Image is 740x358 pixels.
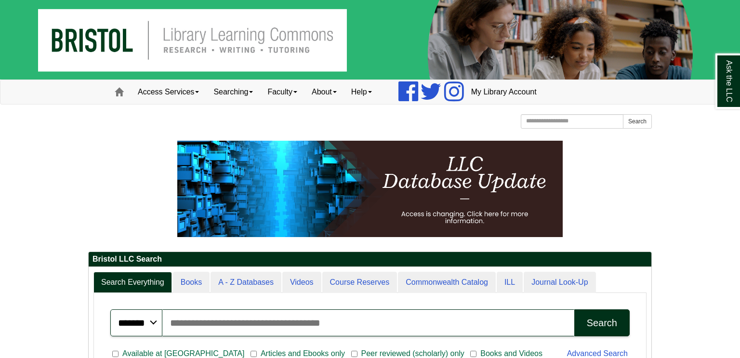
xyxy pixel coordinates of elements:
[93,272,172,293] a: Search Everything
[322,272,397,293] a: Course Reserves
[282,272,321,293] a: Videos
[206,80,260,104] a: Searching
[173,272,210,293] a: Books
[574,309,630,336] button: Search
[260,80,304,104] a: Faculty
[587,318,617,329] div: Search
[398,272,496,293] a: Commonwealth Catalog
[567,349,628,358] a: Advanced Search
[344,80,379,104] a: Help
[304,80,344,104] a: About
[177,141,563,237] img: HTML tutorial
[211,272,281,293] a: A - Z Databases
[623,114,652,129] button: Search
[464,80,544,104] a: My Library Account
[524,272,595,293] a: Journal Look-Up
[131,80,206,104] a: Access Services
[497,272,523,293] a: ILL
[89,252,651,267] h2: Bristol LLC Search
